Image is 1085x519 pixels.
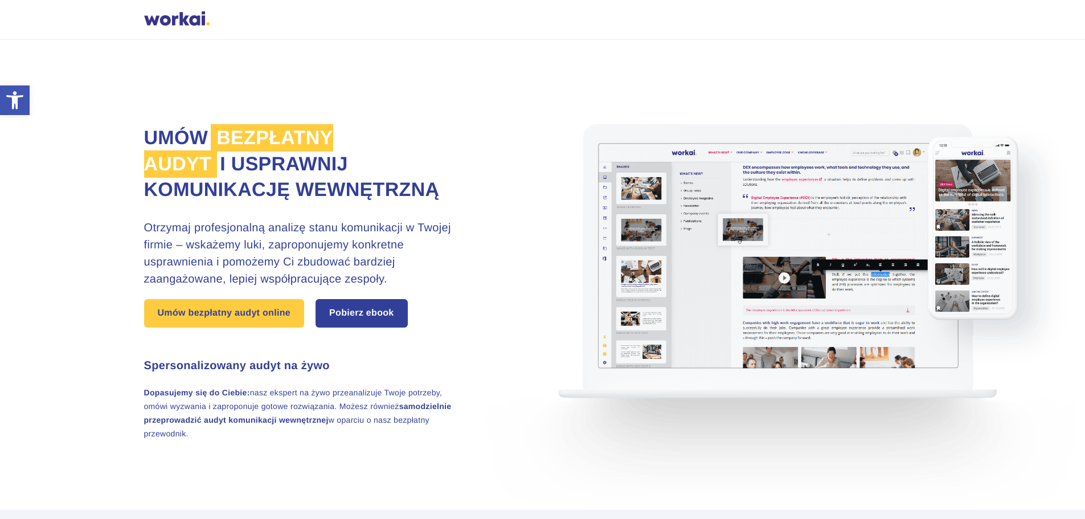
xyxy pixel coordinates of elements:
[144,125,457,204] h1: Umów i usprawnij komunikację wewnętrzną
[144,386,457,440] p: nasz ekspert na żywo przeanalizuje Twoje potrzeby, omówi wyzwania i zaproponuje gotowe rozwiązani...
[144,388,250,397] strong: Dopasujemy się do Ciebie:
[144,359,330,372] strong: Spersonalizowany audyt na żywo
[144,219,457,288] h3: Otrzymaj profesjonalną analizę stanu komunikacji w Twojej firmie – wskażemy luki, zaproponujemy k...
[144,299,305,328] a: Umów bezpłatny audyt online
[144,402,452,424] strong: samodzielnie przeprowadzić audyt komunikacji wewnętrznej
[316,299,408,328] a: Pobierz ebook
[144,124,333,178] span: bezpłatny audyt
